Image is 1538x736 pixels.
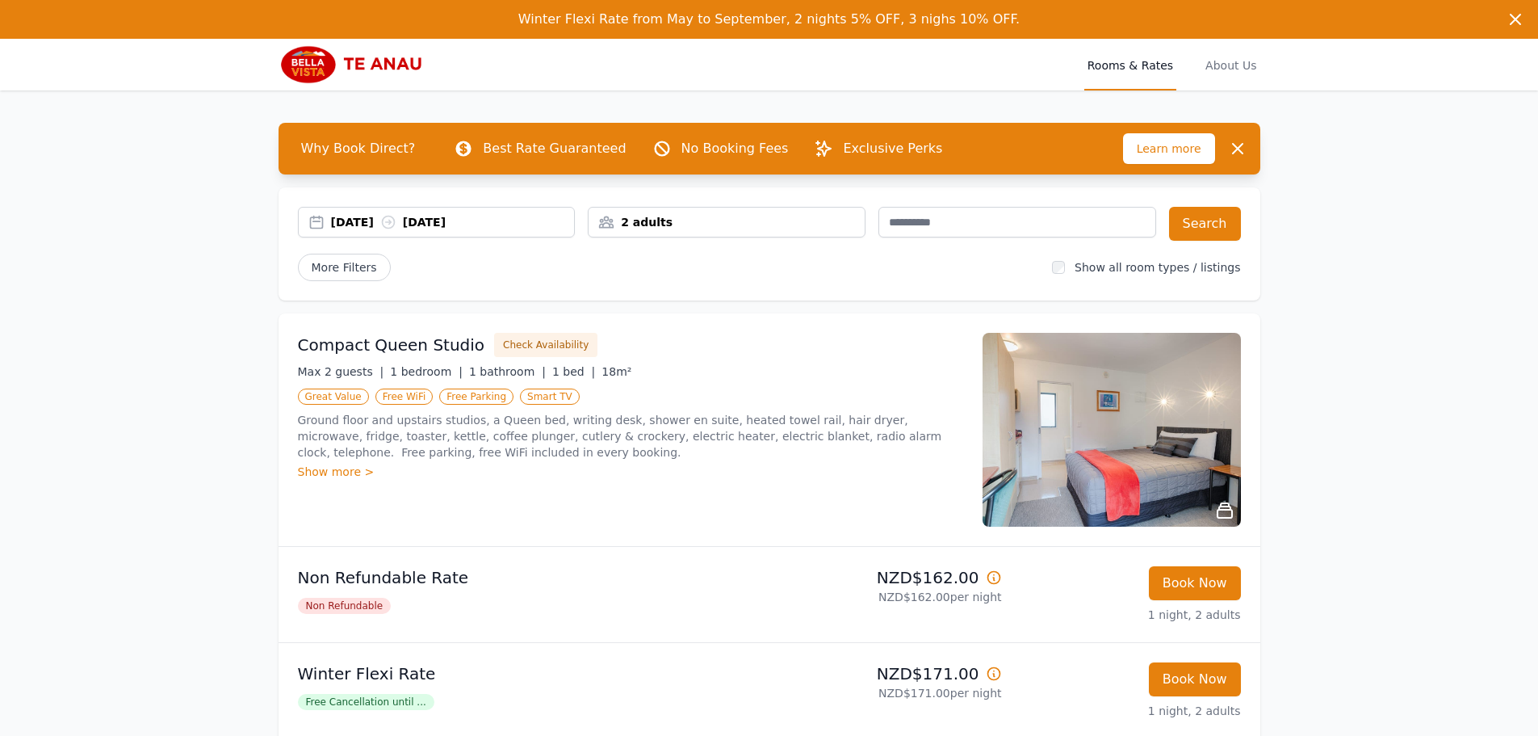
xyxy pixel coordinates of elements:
p: Exclusive Perks [843,139,942,158]
h3: Compact Queen Studio [298,334,485,356]
span: Smart TV [520,389,580,405]
span: 18m² [601,365,631,378]
span: Free WiFi [375,389,434,405]
span: 1 bed | [552,365,595,378]
span: Max 2 guests | [298,365,384,378]
p: 1 night, 2 adults [1015,607,1241,623]
p: NZD$171.00 per night [776,685,1002,701]
p: Non Refundable Rate [298,566,763,589]
p: No Booking Fees [681,139,789,158]
span: Learn more [1123,133,1215,164]
p: Ground floor and upstairs studios, a Queen bed, writing desk, shower en suite, heated towel rail,... [298,412,963,461]
p: NZD$162.00 [776,566,1002,589]
a: Rooms & Rates [1084,39,1176,90]
span: 1 bedroom | [390,365,463,378]
div: [DATE] [DATE] [331,214,575,230]
p: Best Rate Guaranteed [483,139,626,158]
span: Free Cancellation until ... [298,694,434,710]
div: 2 adults [589,214,865,230]
p: NZD$162.00 per night [776,589,1002,605]
a: About Us [1202,39,1259,90]
span: 1 bathroom | [469,365,546,378]
span: Great Value [298,389,369,405]
button: Book Now [1149,566,1241,600]
button: Book Now [1149,662,1241,696]
p: Winter Flexi Rate [298,662,763,685]
p: NZD$171.00 [776,662,1002,685]
span: Winter Flexi Rate from May to September, 2 nights 5% OFF, 3 nighs 10% OFF. [518,11,1020,27]
button: Check Availability [494,333,597,357]
span: Non Refundable [298,598,392,614]
span: More Filters [298,254,391,281]
button: Search [1169,207,1241,241]
label: Show all room types / listings [1075,261,1240,274]
img: Bella Vista Te Anau [279,45,434,84]
span: Why Book Direct? [288,132,429,165]
span: Free Parking [439,389,513,405]
p: 1 night, 2 adults [1015,703,1241,719]
div: Show more > [298,464,963,480]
